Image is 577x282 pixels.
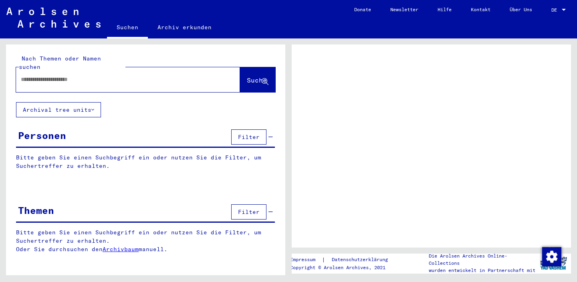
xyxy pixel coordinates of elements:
[148,18,221,37] a: Archiv erkunden
[542,247,561,266] img: Zustimmung ändern
[16,153,275,170] p: Bitte geben Sie einen Suchbegriff ein oder nutzen Sie die Filter, um Suchertreffer zu erhalten.
[290,256,322,264] a: Impressum
[18,128,66,143] div: Personen
[429,252,536,267] p: Die Arolsen Archives Online-Collections
[542,247,561,266] div: Zustimmung ändern
[19,55,101,70] mat-label: Nach Themen oder Namen suchen
[429,267,536,274] p: wurden entwickelt in Partnerschaft mit
[18,203,54,218] div: Themen
[247,76,267,84] span: Suche
[103,246,139,253] a: Archivbaum
[231,204,266,220] button: Filter
[240,67,275,92] button: Suche
[325,256,397,264] a: Datenschutzerklärung
[539,253,569,273] img: yv_logo.png
[231,129,266,145] button: Filter
[238,133,260,141] span: Filter
[290,256,397,264] div: |
[290,264,397,271] p: Copyright © Arolsen Archives, 2021
[16,228,275,254] p: Bitte geben Sie einen Suchbegriff ein oder nutzen Sie die Filter, um Suchertreffer zu erhalten. O...
[551,7,560,13] span: DE
[238,208,260,216] span: Filter
[107,18,148,38] a: Suchen
[6,8,101,28] img: Arolsen_neg.svg
[16,102,101,117] button: Archival tree units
